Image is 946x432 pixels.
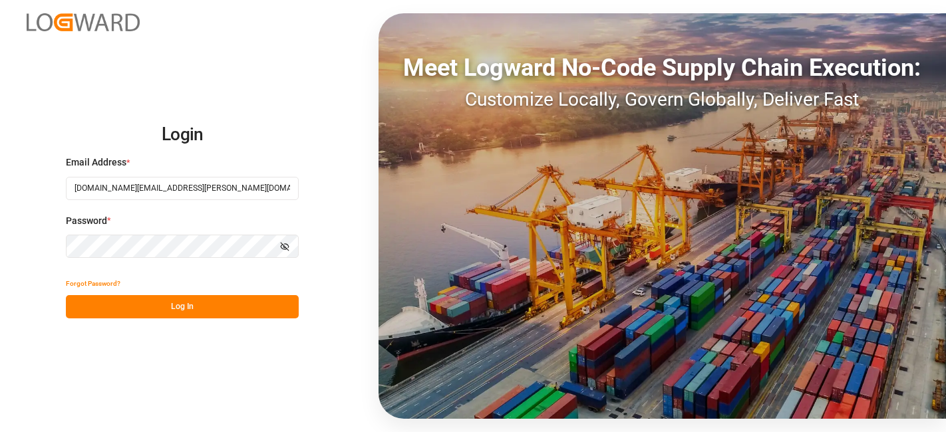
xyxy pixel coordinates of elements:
[379,50,946,86] div: Meet Logward No-Code Supply Chain Execution:
[66,156,126,169] span: Email Address
[379,86,946,114] div: Customize Locally, Govern Globally, Deliver Fast
[66,114,299,156] h2: Login
[27,13,140,31] img: Logward_new_orange.png
[66,295,299,318] button: Log In
[66,214,107,228] span: Password
[66,177,299,200] input: Enter your email
[66,272,120,295] button: Forgot Password?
